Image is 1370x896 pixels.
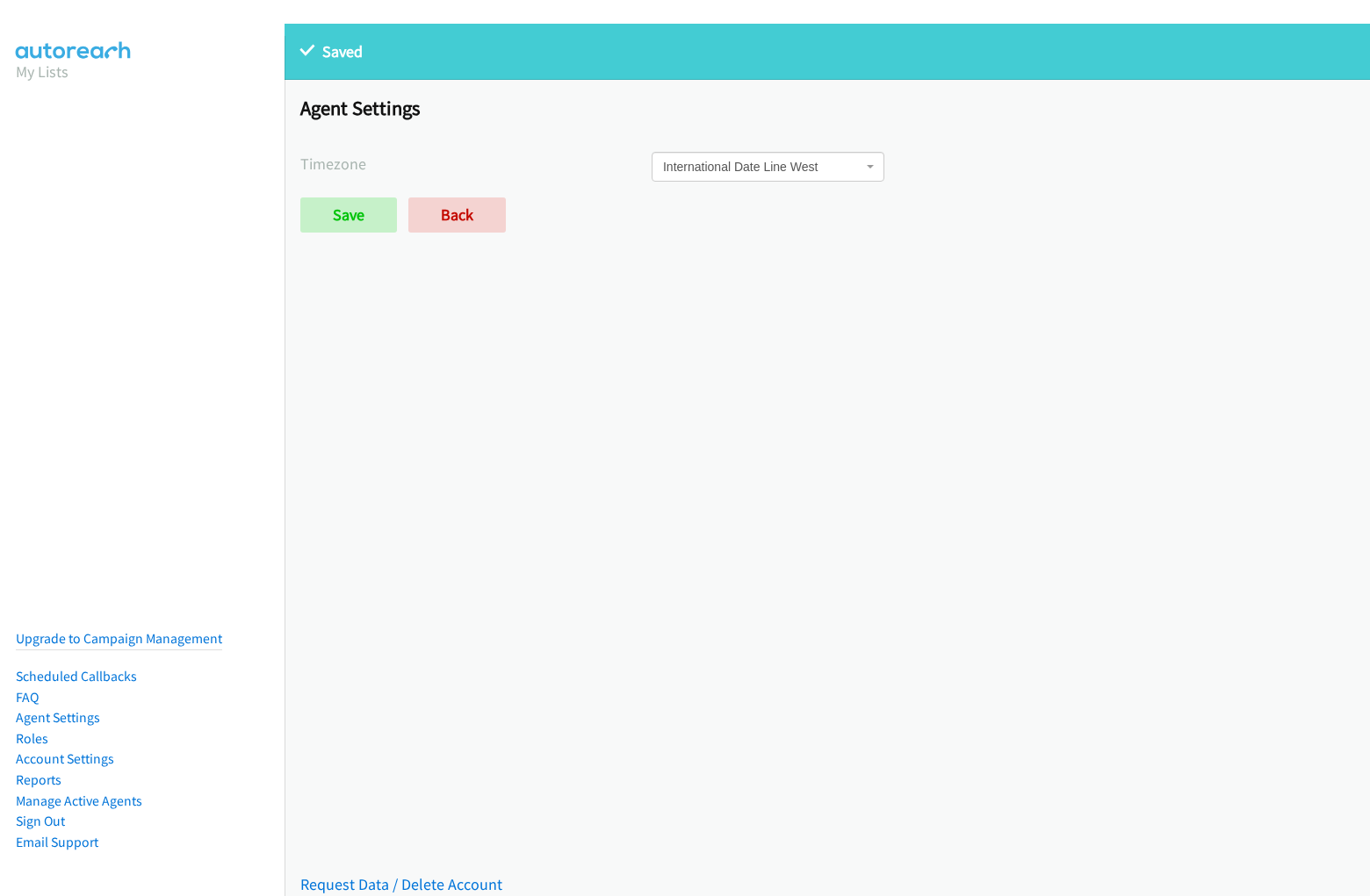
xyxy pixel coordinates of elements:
[16,730,48,747] a: Roles
[16,630,222,647] a: Upgrade to Campaign Management
[300,96,1354,120] h1: Agent Settings
[16,750,114,767] a: Account Settings
[652,152,884,182] span: International Date Line West
[300,152,652,176] label: Timezone
[300,39,1354,63] p: Saved
[408,197,506,233] a: Back
[16,61,68,82] a: My Lists
[16,834,98,850] a: Email Support
[16,668,137,685] a: Scheduled Callbacks
[16,792,142,809] a: Manage Active Agents
[16,689,39,706] a: FAQ
[16,771,61,788] a: Reports
[16,813,65,829] a: Sign Out
[300,197,397,233] input: Save
[663,158,862,176] span: International Date Line West
[16,709,100,726] a: Agent Settings
[300,874,502,894] a: Request Data / Delete Account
